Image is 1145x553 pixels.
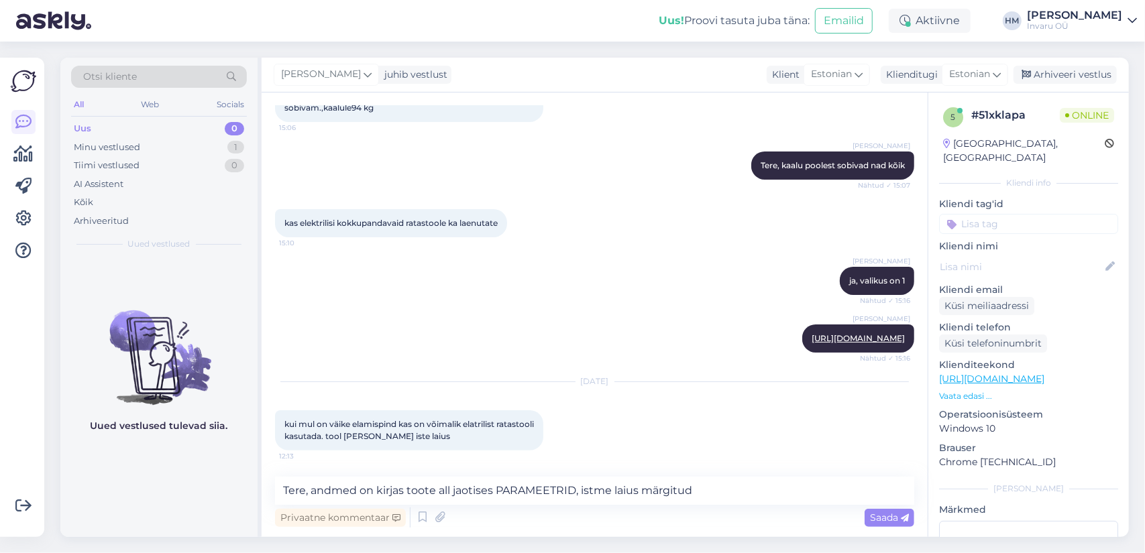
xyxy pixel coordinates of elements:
p: Operatsioonisüsteem [939,408,1118,422]
span: Estonian [811,67,852,82]
p: Vaata edasi ... [939,390,1118,402]
div: Klienditugi [881,68,938,82]
span: [PERSON_NAME] [853,256,910,266]
div: HM [1003,11,1022,30]
div: [PERSON_NAME] [1027,10,1122,21]
p: Kliendi tag'id [939,197,1118,211]
div: Klient [767,68,800,82]
div: Privaatne kommentaar [275,509,406,527]
textarea: Tere, andmed on kirjas toote all jaotises PARAMEETRID, istme laius märgitud [275,477,914,505]
div: Web [139,96,162,113]
span: Nähtud ✓ 15:16 [860,296,910,306]
span: Nähtud ✓ 15:07 [858,180,910,190]
div: 1 [227,141,244,154]
div: Uus [74,122,91,135]
div: Invaru OÜ [1027,21,1122,32]
p: Kliendi email [939,283,1118,297]
span: Nähtud ✓ 15:16 [860,353,910,363]
p: Chrome [TECHNICAL_ID] [939,455,1118,469]
span: Uued vestlused [128,238,190,250]
div: [GEOGRAPHIC_DATA], [GEOGRAPHIC_DATA] [943,137,1105,165]
div: Socials [214,96,247,113]
div: [PERSON_NAME] [939,483,1118,495]
span: [PERSON_NAME] [281,67,361,82]
input: Lisa nimi [940,259,1103,274]
span: [PERSON_NAME] [853,141,910,151]
div: 0 [225,122,244,135]
div: AI Assistent [74,178,123,191]
img: No chats [60,286,258,407]
div: Aktiivne [889,9,971,33]
div: Arhiveeritud [74,214,129,228]
div: Minu vestlused [74,141,140,154]
span: 15:06 [279,123,329,133]
div: Küsi telefoninumbrit [939,334,1047,353]
span: kas elektrilisi kokkupandavaid ratastoole ka laenutate [284,218,498,228]
p: Uued vestlused tulevad siia. [91,419,228,433]
a: [URL][DOMAIN_NAME] [812,333,905,343]
span: 15:10 [279,238,329,248]
p: Märkmed [939,503,1118,517]
div: Kliendi info [939,177,1118,189]
div: [DATE] [275,375,914,387]
button: Emailid [815,8,873,34]
a: [URL][DOMAIN_NAME] [939,373,1044,385]
span: Online [1060,108,1114,123]
a: [PERSON_NAME]Invaru OÜ [1027,10,1137,32]
p: Brauser [939,441,1118,455]
p: Windows 10 [939,422,1118,436]
div: Küsi meiliaadressi [939,297,1034,315]
p: Kliendi telefon [939,320,1118,334]
div: Kõik [74,196,93,209]
span: Estonian [949,67,990,82]
span: Tere, kaalu poolest sobivad nad kõik [761,160,905,170]
span: ja, valikus on 1 [849,275,905,286]
span: Saada [870,511,909,524]
div: 0 [225,159,244,172]
p: Kliendi nimi [939,239,1118,253]
div: All [71,96,87,113]
b: Uus! [659,14,684,27]
span: [PERSON_NAME] [853,314,910,324]
p: Klienditeekond [939,358,1118,372]
input: Lisa tag [939,214,1118,234]
div: juhib vestlust [379,68,447,82]
span: 12:13 [279,451,329,461]
img: Askly Logo [11,68,36,94]
div: Tiimi vestlused [74,159,140,172]
div: Arhiveeri vestlus [1014,66,1117,84]
span: kui mul on väike elamispind kas on võimalik elatrilist ratastooli kasutada. tool [PERSON_NAME] is... [284,419,536,441]
div: Proovi tasuta juba täna: [659,13,810,29]
div: # 51xklapa [971,107,1060,123]
span: 5 [951,112,956,122]
span: Otsi kliente [83,70,137,84]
